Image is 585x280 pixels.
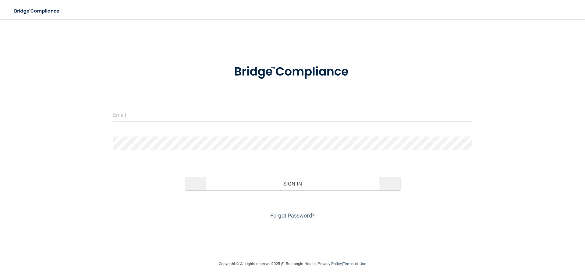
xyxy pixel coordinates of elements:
[222,56,363,88] img: bridge_compliance_login_screen.278c3ca4.svg
[317,261,342,266] a: Privacy Policy
[270,212,315,219] a: Forgot Password?
[181,254,404,274] div: Copyright © All rights reserved 2025 @ Rectangle Health | |
[185,177,400,190] button: Sign In
[9,5,65,17] img: bridge_compliance_login_screen.278c3ca4.svg
[343,261,366,266] a: Terms of Use
[113,108,472,122] input: Email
